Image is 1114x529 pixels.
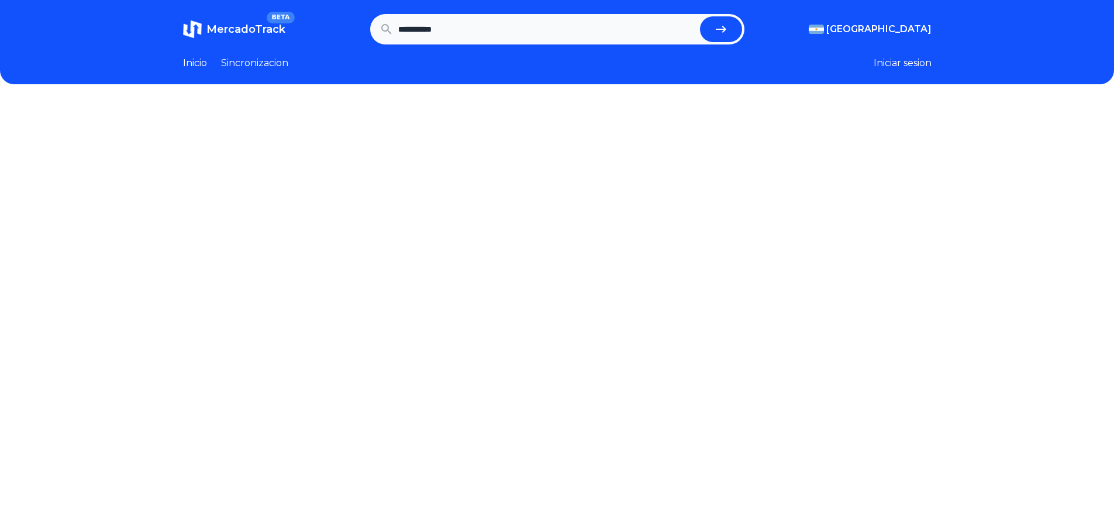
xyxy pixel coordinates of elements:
img: Argentina [809,25,824,34]
button: [GEOGRAPHIC_DATA] [809,22,932,36]
a: Sincronizacion [221,56,288,70]
a: Inicio [183,56,207,70]
img: MercadoTrack [183,20,202,39]
span: [GEOGRAPHIC_DATA] [826,22,932,36]
span: BETA [267,12,294,23]
span: MercadoTrack [206,23,285,36]
button: Iniciar sesion [874,56,932,70]
a: MercadoTrackBETA [183,20,285,39]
